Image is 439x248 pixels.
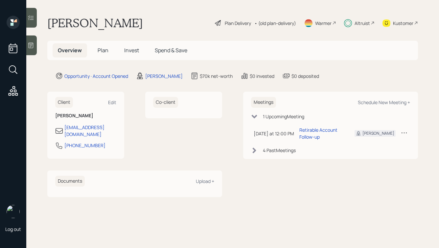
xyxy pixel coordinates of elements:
span: Overview [58,47,82,54]
div: [DATE] at 12:00 PM [254,130,294,137]
h6: [PERSON_NAME] [55,113,116,119]
span: Plan [98,47,108,54]
h6: Co-client [153,97,178,108]
div: [PERSON_NAME] [145,73,183,79]
div: $70k net-worth [200,73,233,79]
div: Retirable Account Follow-up [299,126,344,140]
div: 1 Upcoming Meeting [263,113,304,120]
div: Schedule New Meeting + [358,99,410,105]
div: Kustomer [393,20,413,27]
div: Warmer [315,20,332,27]
div: $0 deposited [291,73,319,79]
div: Log out [5,226,21,232]
div: Opportunity · Account Opened [64,73,128,79]
div: • (old plan-delivery) [254,20,296,27]
div: Upload + [196,178,214,184]
span: Invest [124,47,139,54]
h1: [PERSON_NAME] [47,16,143,30]
div: Edit [108,99,116,105]
div: [EMAIL_ADDRESS][DOMAIN_NAME] [64,124,116,138]
h6: Meetings [251,97,276,108]
div: $0 invested [250,73,274,79]
img: hunter_neumayer.jpg [7,205,20,218]
div: [PHONE_NUMBER] [64,142,105,149]
h6: Client [55,97,73,108]
div: Altruist [355,20,370,27]
div: [PERSON_NAME] [362,130,394,136]
span: Spend & Save [155,47,187,54]
div: Plan Delivery [225,20,251,27]
div: 4 Past Meeting s [263,147,296,154]
h6: Documents [55,176,85,187]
